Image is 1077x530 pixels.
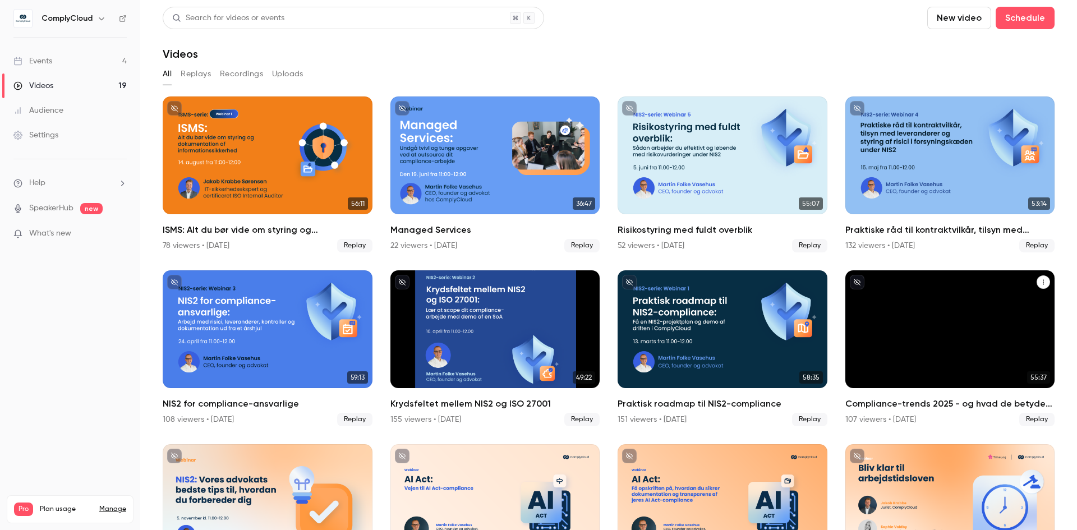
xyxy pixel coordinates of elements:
[564,413,600,426] span: Replay
[1019,413,1055,426] span: Replay
[845,414,916,425] div: 107 viewers • [DATE]
[13,56,52,67] div: Events
[618,414,687,425] div: 151 viewers • [DATE]
[167,101,182,116] button: unpublished
[181,65,211,83] button: Replays
[163,96,372,252] a: 56:11ISMS: Alt du bør vide om styring og dokumentation af informationssikkerhed78 viewers • [DATE...
[845,96,1055,252] a: 53:14Praktiske råd til kontraktvilkår, tilsyn med leverandører og styring af risici i forsyningsk...
[996,7,1055,29] button: Schedule
[845,96,1055,252] li: Praktiske råd til kontraktvilkår, tilsyn med leverandører og styring af risici i forsyningskæden ...
[13,177,127,189] li: help-dropdown-opener
[622,101,637,116] button: unpublished
[845,270,1055,426] li: Compliance-trends 2025 - og hvad de betyder for din virksomhed
[792,413,827,426] span: Replay
[80,203,103,214] span: new
[163,270,372,426] li: NIS2 for compliance-ansvarlige
[395,101,409,116] button: unpublished
[927,7,991,29] button: New video
[618,270,827,426] a: 58:35Praktisk roadmap til NIS2-compliance151 viewers • [DATE]Replay
[29,177,45,189] span: Help
[1027,371,1050,384] span: 55:37
[564,239,600,252] span: Replay
[348,197,368,210] span: 56:11
[799,197,823,210] span: 55:07
[347,371,368,384] span: 59:13
[850,101,864,116] button: unpublished
[390,240,457,251] div: 22 viewers • [DATE]
[167,275,182,289] button: unpublished
[163,414,234,425] div: 108 viewers • [DATE]
[163,65,172,83] button: All
[163,7,1055,523] section: Videos
[390,414,461,425] div: 155 viewers • [DATE]
[390,96,600,252] li: Managed Services
[618,270,827,426] li: Praktisk roadmap til NIS2-compliance
[390,397,600,411] h2: Krydsfeltet mellem NIS2 og ISO 27001
[14,503,33,516] span: Pro
[14,10,32,27] img: ComplyCloud
[618,223,827,237] h2: Risikostyring med fuldt overblik
[850,449,864,463] button: unpublished
[618,397,827,411] h2: Praktisk roadmap til NIS2-compliance
[42,13,93,24] h6: ComplyCloud
[792,239,827,252] span: Replay
[390,96,600,252] a: 36:47Managed Services22 viewers • [DATE]Replay
[99,505,126,514] a: Manage
[390,270,600,426] a: 49:22Krydsfeltet mellem NIS2 og ISO 27001155 viewers • [DATE]Replay
[845,240,915,251] div: 132 viewers • [DATE]
[390,270,600,426] li: Krydsfeltet mellem NIS2 og ISO 27001
[29,228,71,239] span: What's new
[850,275,864,289] button: unpublished
[337,239,372,252] span: Replay
[13,80,53,91] div: Videos
[1028,197,1050,210] span: 53:14
[220,65,263,83] button: Recordings
[395,275,409,289] button: unpublished
[13,105,63,116] div: Audience
[272,65,303,83] button: Uploads
[163,270,372,426] a: 59:13NIS2 for compliance-ansvarlige108 viewers • [DATE]Replay
[1019,239,1055,252] span: Replay
[618,96,827,252] li: Risikostyring med fuldt overblik
[845,397,1055,411] h2: Compliance-trends 2025 - og hvad de betyder for din virksomhed
[163,397,372,411] h2: NIS2 for compliance-ansvarlige
[29,202,73,214] a: SpeakerHub
[395,449,409,463] button: unpublished
[163,96,372,252] li: ISMS: Alt du bør vide om styring og dokumentation af informationssikkerhed
[622,449,637,463] button: unpublished
[163,240,229,251] div: 78 viewers • [DATE]
[390,223,600,237] h2: Managed Services
[799,371,823,384] span: 58:35
[845,270,1055,426] a: 55:37Compliance-trends 2025 - og hvad de betyder for din virksomhed107 viewers • [DATE]Replay
[163,47,198,61] h1: Videos
[163,223,372,237] h2: ISMS: Alt du bør vide om styring og dokumentation af informationssikkerhed
[622,275,637,289] button: unpublished
[167,449,182,463] button: unpublished
[618,240,684,251] div: 52 viewers • [DATE]
[573,197,595,210] span: 36:47
[172,12,284,24] div: Search for videos or events
[573,371,595,384] span: 49:22
[618,96,827,252] a: 55:07Risikostyring med fuldt overblik52 viewers • [DATE]Replay
[13,130,58,141] div: Settings
[845,223,1055,237] h2: Praktiske råd til kontraktvilkår, tilsyn med leverandører og styring af risici i forsyningskæden ...
[337,413,372,426] span: Replay
[40,505,93,514] span: Plan usage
